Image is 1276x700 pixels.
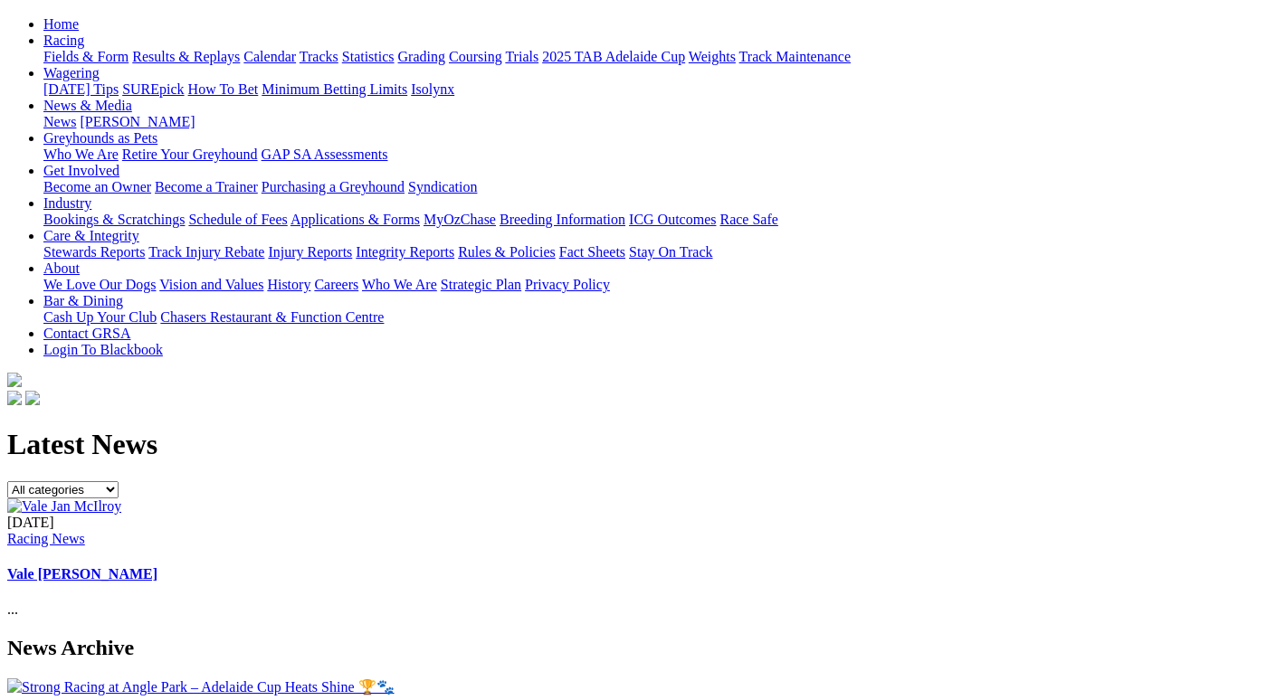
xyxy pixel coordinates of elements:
[262,81,407,97] a: Minimum Betting Limits
[262,147,388,162] a: GAP SA Assessments
[7,515,54,530] span: [DATE]
[243,49,296,64] a: Calendar
[629,212,716,227] a: ICG Outcomes
[80,114,195,129] a: [PERSON_NAME]
[43,147,119,162] a: Who We Are
[25,391,40,405] img: twitter.svg
[160,309,384,325] a: Chasers Restaurant & Function Centre
[122,81,184,97] a: SUREpick
[43,33,84,48] a: Racing
[7,391,22,405] img: facebook.svg
[159,277,263,292] a: Vision and Values
[43,244,145,260] a: Stewards Reports
[43,342,163,357] a: Login To Blackbook
[7,531,85,546] a: Racing News
[398,49,445,64] a: Grading
[7,636,1269,660] h2: News Archive
[43,244,1269,260] div: Care & Integrity
[7,428,1269,461] h1: Latest News
[7,566,157,582] a: Vale [PERSON_NAME]
[542,49,685,64] a: 2025 TAB Adelaide Cup
[43,212,1269,228] div: Industry
[43,81,1269,98] div: Wagering
[7,498,121,515] img: Vale Jan McIlroy
[43,326,130,341] a: Contact GRSA
[43,49,1269,65] div: Racing
[43,163,119,178] a: Get Involved
[122,147,258,162] a: Retire Your Greyhound
[342,49,395,64] a: Statistics
[356,244,454,260] a: Integrity Reports
[43,16,79,32] a: Home
[43,195,91,211] a: Industry
[7,373,22,387] img: logo-grsa-white.png
[43,277,1269,293] div: About
[43,98,132,113] a: News & Media
[500,212,625,227] a: Breeding Information
[739,49,851,64] a: Track Maintenance
[505,49,538,64] a: Trials
[559,244,625,260] a: Fact Sheets
[43,228,139,243] a: Care & Integrity
[43,309,1269,326] div: Bar & Dining
[689,49,736,64] a: Weights
[314,277,358,292] a: Careers
[411,81,454,97] a: Isolynx
[458,244,556,260] a: Rules & Policies
[43,293,123,308] a: Bar & Dining
[441,277,521,292] a: Strategic Plan
[43,277,156,292] a: We Love Our Dogs
[148,244,264,260] a: Track Injury Rebate
[362,277,437,292] a: Who We Are
[43,147,1269,163] div: Greyhounds as Pets
[43,179,1269,195] div: Get Involved
[43,49,129,64] a: Fields & Form
[155,179,258,194] a: Become a Trainer
[188,212,287,227] a: Schedule of Fees
[188,81,259,97] a: How To Bet
[43,309,157,325] a: Cash Up Your Club
[262,179,405,194] a: Purchasing a Greyhound
[43,130,157,146] a: Greyhounds as Pets
[43,212,185,227] a: Bookings & Scratchings
[408,179,477,194] a: Syndication
[43,260,80,276] a: About
[525,277,610,292] a: Privacy Policy
[43,179,151,194] a: Become an Owner
[268,244,352,260] a: Injury Reports
[132,49,240,64] a: Results & Replays
[43,81,119,97] a: [DATE] Tips
[43,114,1269,130] div: News & Media
[719,212,777,227] a: Race Safe
[629,244,712,260] a: Stay On Track
[267,277,310,292] a: History
[43,65,100,80] a: Wagering
[290,212,420,227] a: Applications & Forms
[424,212,496,227] a: MyOzChase
[7,678,395,695] img: Strong Racing at Angle Park – Adelaide Cup Heats Shine 🏆🐾
[449,49,502,64] a: Coursing
[300,49,338,64] a: Tracks
[43,114,76,129] a: News
[7,515,1269,619] div: ...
